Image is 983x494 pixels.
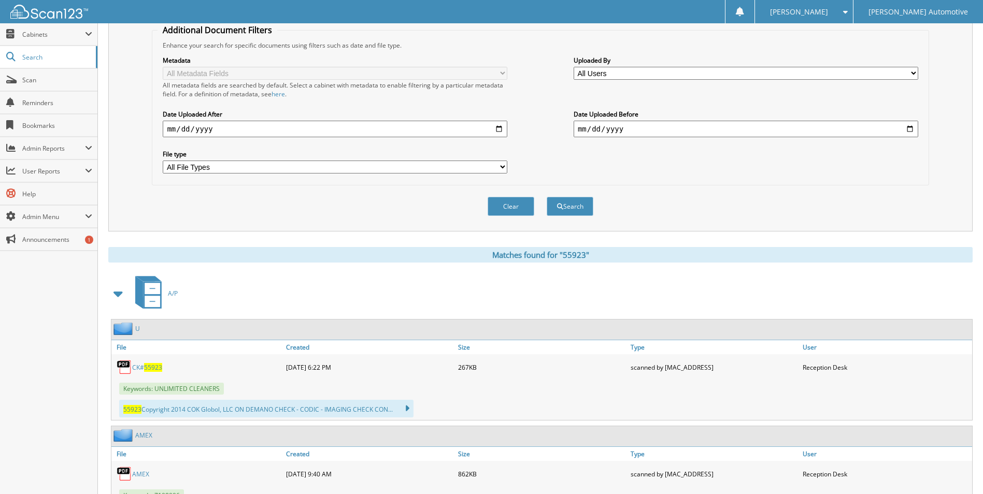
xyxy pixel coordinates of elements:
div: scanned by [MAC_ADDRESS] [628,463,800,484]
span: Reminders [22,98,92,107]
label: Date Uploaded Before [574,110,918,119]
button: Search [547,197,593,216]
img: scan123-logo-white.svg [10,5,88,19]
input: end [574,121,918,137]
div: Reception Desk [800,357,972,377]
a: AMEX [132,470,149,478]
span: Scan [22,76,92,84]
div: Reception Desk [800,463,972,484]
div: All metadata fields are searched by default. Select a cabinet with metadata to enable filtering b... [163,81,507,98]
span: Admin Menu [22,212,85,221]
div: scanned by [MAC_ADDRESS] [628,357,800,377]
img: folder2.png [113,322,135,335]
span: User Reports [22,167,85,176]
span: [PERSON_NAME] Automotive [868,9,968,15]
img: PDF.png [117,359,132,375]
span: [PERSON_NAME] [770,9,828,15]
div: 862KB [455,463,628,484]
a: File [111,340,283,354]
a: CK#55923 [132,363,162,372]
div: Enhance your search for specific documents using filters such as date and file type. [158,41,923,50]
a: AMEX [135,431,152,440]
span: 55923 [144,363,162,372]
a: Type [628,447,800,461]
a: here [272,90,285,98]
span: 55923 [123,405,141,414]
a: Size [455,447,628,461]
span: Search [22,53,91,62]
img: folder2.png [113,429,135,442]
span: Help [22,190,92,198]
label: Date Uploaded After [163,110,507,119]
a: Created [283,340,455,354]
legend: Additional Document Filters [158,24,277,36]
a: User [800,340,972,354]
span: Bookmarks [22,121,92,130]
a: Created [283,447,455,461]
div: Matches found for "55923" [108,247,973,263]
span: Cabinets [22,30,85,39]
div: 267KB [455,357,628,377]
a: Size [455,340,628,354]
div: Copyright 2014 COK Globol, LLC ON DEMANO CHECK - CODIC - IMAGING CHECK CON... [119,400,414,417]
div: 1 [85,236,93,244]
span: Announcements [22,235,92,244]
div: [DATE] 9:40 AM [283,463,455,484]
span: A/P [168,289,178,298]
span: Admin Reports [22,144,85,153]
a: U [135,324,140,333]
img: PDF.png [117,466,132,482]
div: [DATE] 6:22 PM [283,357,455,377]
input: start [163,121,507,137]
a: File [111,447,283,461]
label: Uploaded By [574,56,918,65]
label: Metadata [163,56,507,65]
a: A/P [129,273,178,314]
iframe: Chat Widget [931,444,983,494]
a: Type [628,340,800,354]
a: User [800,447,972,461]
button: Clear [488,197,534,216]
span: Keywords: UNLIMITED CLEANERS [119,383,224,395]
label: File type [163,150,507,158]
